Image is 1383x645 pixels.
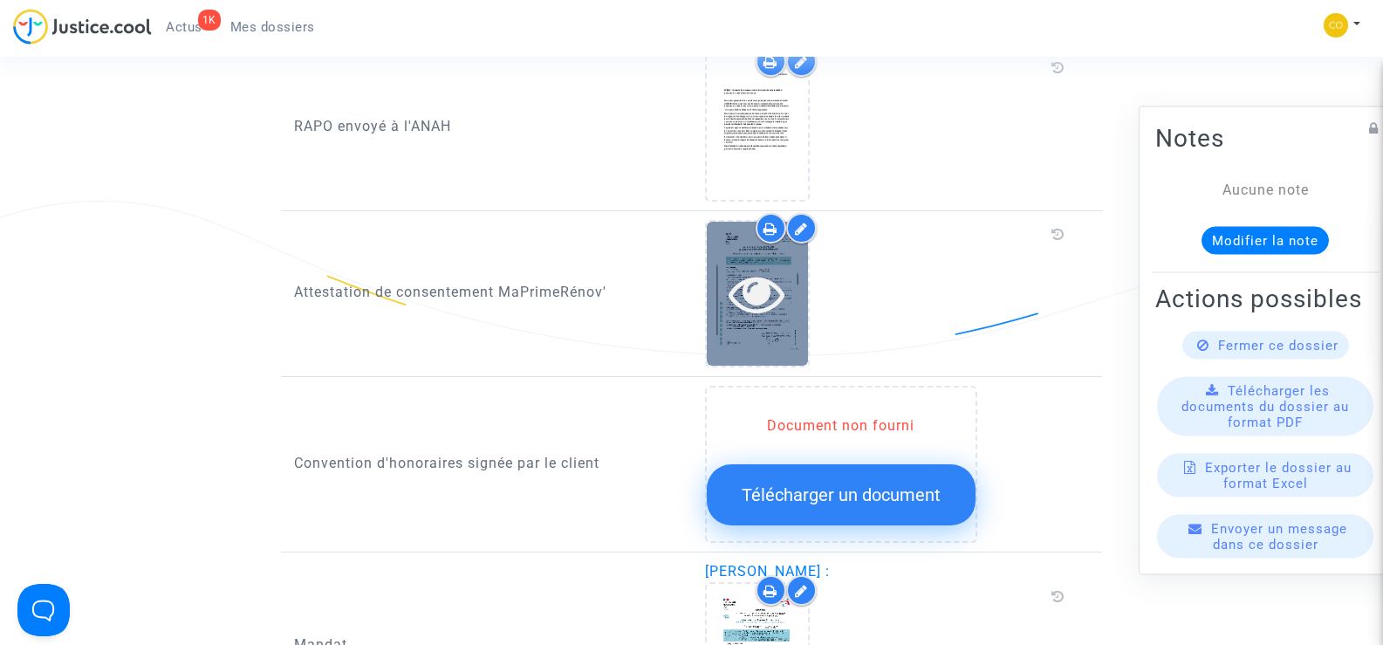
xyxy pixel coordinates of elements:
[1218,337,1338,353] span: Fermer ce dossier
[705,563,830,580] span: [PERSON_NAME] :
[1211,520,1347,552] span: Envoyer un message dans ce dossier
[294,281,679,303] p: Attestation de consentement MaPrimeRénov'
[13,9,152,45] img: jc-logo.svg
[1205,459,1352,491] span: Exporter le dossier au format Excel
[1155,122,1375,153] h2: Notes
[1324,13,1348,38] img: 84a266a8493598cb3cce1313e02c3431
[216,14,329,40] a: Mes dossiers
[152,14,216,40] a: 1KActus
[166,19,202,35] span: Actus
[1181,179,1349,200] div: Aucune note
[1202,226,1329,254] button: Modifier la note
[707,415,976,436] div: Document non fourni
[294,452,679,474] p: Convention d'honoraires signée par le client
[707,464,976,525] button: Télécharger un document
[17,584,70,636] iframe: Help Scout Beacon - Open
[1181,382,1349,429] span: Télécharger les documents du dossier au format PDF
[294,115,679,137] p: RAPO envoyé à l'ANAH
[198,10,221,31] div: 1K
[230,19,315,35] span: Mes dossiers
[1155,283,1375,313] h2: Actions possibles
[742,484,941,505] span: Télécharger un document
